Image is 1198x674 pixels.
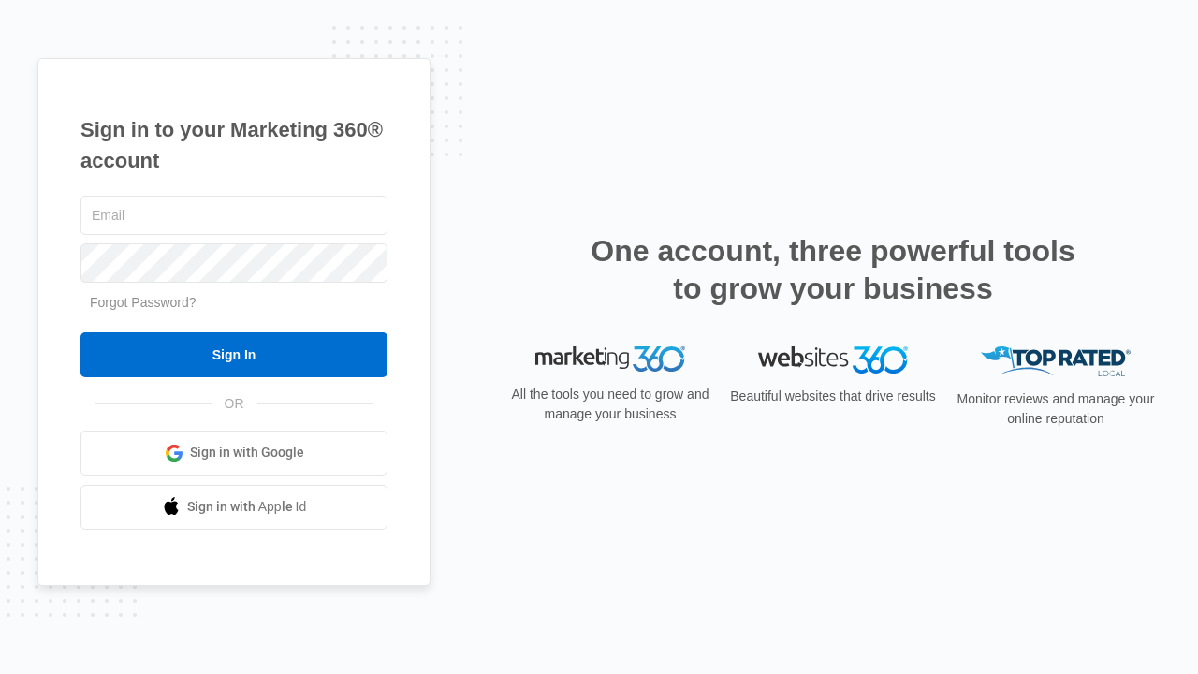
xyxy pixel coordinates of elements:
[80,332,387,377] input: Sign In
[190,443,304,462] span: Sign in with Google
[80,431,387,476] a: Sign in with Google
[535,346,685,373] img: Marketing 360
[728,387,938,406] p: Beautiful websites that drive results
[187,497,307,517] span: Sign in with Apple Id
[80,485,387,530] a: Sign in with Apple Id
[585,232,1081,307] h2: One account, three powerful tools to grow your business
[212,394,257,414] span: OR
[951,389,1161,429] p: Monitor reviews and manage your online reputation
[80,196,387,235] input: Email
[505,385,715,424] p: All the tools you need to grow and manage your business
[80,114,387,176] h1: Sign in to your Marketing 360® account
[758,346,908,374] img: Websites 360
[981,346,1131,377] img: Top Rated Local
[90,295,197,310] a: Forgot Password?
